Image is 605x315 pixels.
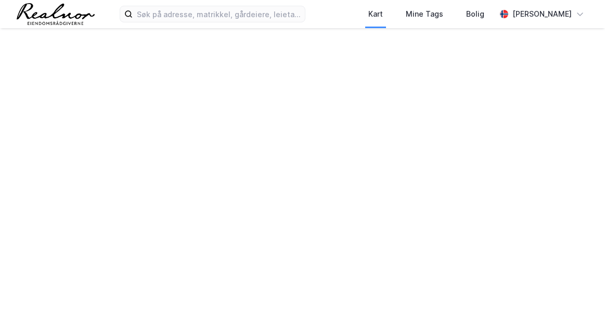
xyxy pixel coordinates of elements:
[17,3,95,25] img: realnor-logo.934646d98de889bb5806.png
[368,8,383,20] div: Kart
[466,8,484,20] div: Bolig
[133,6,305,22] input: Søk på adresse, matrikkel, gårdeiere, leietakere eller personer
[512,8,572,20] div: [PERSON_NAME]
[553,265,605,315] iframe: Chat Widget
[406,8,443,20] div: Mine Tags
